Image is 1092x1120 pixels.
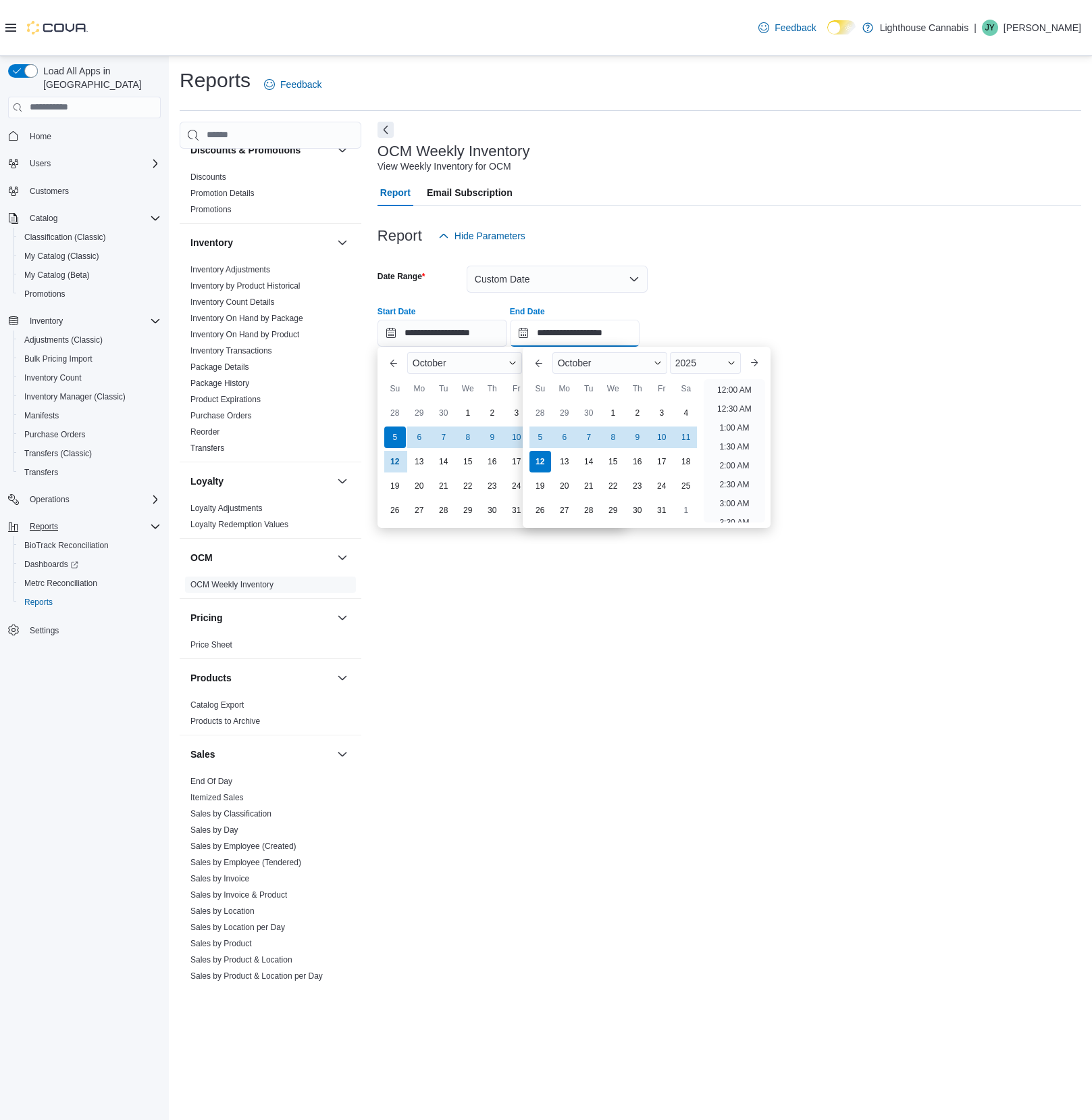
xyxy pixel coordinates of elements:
[190,330,299,339] a: Inventory On Hand by Product
[190,988,282,997] a: Sales by Product per Day
[14,555,166,574] a: Dashboards
[482,402,503,424] div: day-2
[190,923,285,932] a: Sales by Location per Day
[30,521,58,532] span: Reports
[467,266,648,293] button: Custom Date
[24,270,90,281] span: My Catalog (Beta)
[38,64,161,91] span: Load All Apps in [GEOGRAPHIC_DATA]
[19,267,95,283] a: My Catalog (Beta)
[378,320,507,347] input: Press the down key to enter a popover containing a calendar. Press the escape key to close the po...
[14,387,166,406] button: Inventory Manager (Classic)
[24,289,66,299] span: Promotions
[190,748,215,761] h3: Sales
[409,475,430,497] div: day-20
[506,475,527,497] div: day-24
[190,236,233,249] h3: Inventory
[712,401,757,417] li: 12:30 AM
[378,228,422,244] h3: Report
[190,281,301,291] span: Inventory by Product Historical
[19,370,161,386] span: Inventory Count
[190,172,226,182] span: Discounts
[378,122,394,138] button: Next
[24,491,75,508] button: Operations
[190,551,213,564] h3: OCM
[19,556,161,573] span: Dashboards
[19,537,114,554] a: BioTrack Reconciliation
[190,580,274,589] a: OCM Weekly Inventory
[714,514,754,531] li: 3:30 AM
[190,143,332,157] button: Discounts & Promotions
[578,378,600,399] div: Tu
[457,427,479,448] div: day-8
[190,204,232,215] span: Promotions
[190,265,270,274] a: Inventory Adjustments
[190,519,288,530] span: Loyalty Redemption Values
[433,378,454,399] div: Tu
[19,427,91,443] a: Purchase Orders
[14,266,166,285] button: My Catalog (Beta)
[578,427,600,448] div: day-7
[190,362,249,372] a: Package Details
[190,411,252,420] a: Purchase Orders
[985,20,995,36] span: JY
[974,20,977,36] p: |
[30,625,59,636] span: Settings
[3,620,166,639] button: Settings
[24,354,93,364] span: Bulk Pricing Import
[880,20,969,36] p: Lighthouse Cannabis
[190,394,261,405] span: Product Expirations
[384,427,406,448] div: day-5
[14,425,166,444] button: Purchase Orders
[14,368,166,387] button: Inventory Count
[14,406,166,425] button: Manifests
[433,475,454,497] div: day-21
[14,463,166,482] button: Transfers
[19,248,105,264] a: My Catalog (Classic)
[334,610,350,626] button: Pricing
[427,179,513,206] span: Email Subscription
[24,155,56,172] button: Users
[753,14,821,41] a: Feedback
[14,593,166,612] button: Reports
[334,235,350,251] button: Inventory
[651,500,673,521] div: day-31
[19,332,161,348] span: Adjustments (Classic)
[190,378,249,389] span: Package History
[482,378,503,399] div: Th
[190,716,260,726] a: Products to Archive
[554,402,575,424] div: day-29
[529,427,551,448] div: day-5
[190,825,238,835] a: Sales by Day
[190,281,301,291] a: Inventory by Product Historical
[190,955,292,965] a: Sales by Product & Location
[457,475,479,497] div: day-22
[190,345,272,356] span: Inventory Transactions
[384,500,406,521] div: day-26
[413,358,446,368] span: October
[190,809,271,819] a: Sales by Classification
[27,21,88,34] img: Cova
[457,378,479,399] div: We
[19,408,64,424] a: Manifests
[24,232,106,243] span: Classification (Classic)
[651,402,673,424] div: day-3
[190,700,244,710] a: Catalog Export
[506,402,527,424] div: day-3
[409,402,430,424] div: day-29
[24,313,68,329] button: Inventory
[554,451,575,472] div: day-13
[3,490,166,509] button: Operations
[3,312,166,331] button: Inventory
[190,858,301,867] a: Sales by Employee (Tendered)
[30,316,63,326] span: Inventory
[827,20,856,34] input: Dark Mode
[30,131,51,142] span: Home
[334,142,350,158] button: Discounts & Promotions
[24,518,161,535] span: Reports
[190,520,288,529] a: Loyalty Redemption Values
[457,402,479,424] div: day-1
[190,188,255,199] span: Promotion Details
[190,971,323,981] a: Sales by Product & Location per Day
[180,169,361,223] div: Discounts & Promotions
